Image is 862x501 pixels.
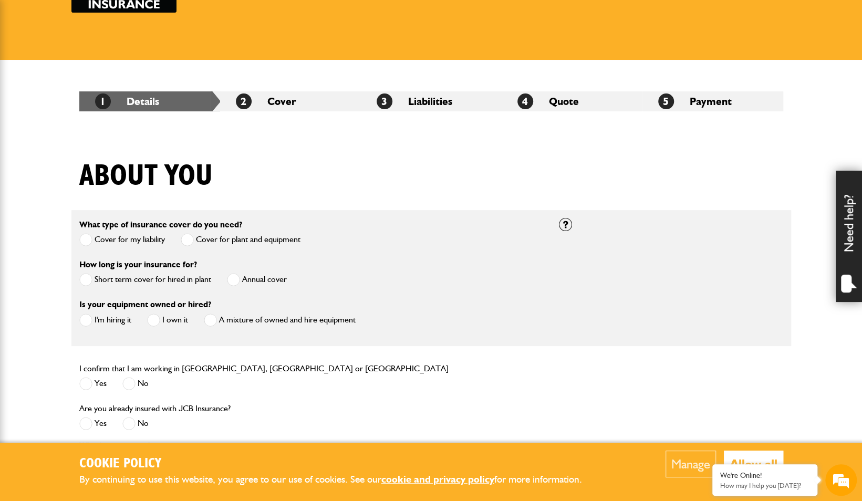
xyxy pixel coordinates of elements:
[181,233,300,246] label: Cover for plant and equipment
[227,273,287,286] label: Annual cover
[381,473,494,485] a: cookie and privacy policy
[79,159,213,194] h1: About you
[79,273,211,286] label: Short term cover for hired in plant
[122,417,149,430] label: No
[666,451,716,477] button: Manage
[502,91,642,111] li: Quote
[361,91,502,111] li: Liabilities
[122,377,149,390] label: No
[517,93,533,109] span: 4
[79,260,197,269] label: How long is your insurance for?
[658,93,674,109] span: 5
[836,171,862,302] div: Need help?
[79,472,599,488] p: By continuing to use this website, you agree to our use of cookies. See our for more information.
[79,91,220,111] li: Details
[147,314,188,327] label: I own it
[236,93,252,109] span: 2
[724,451,783,477] button: Allow all
[79,233,165,246] label: Cover for my liability
[95,93,111,109] span: 1
[720,482,809,489] p: How may I help you today?
[79,377,107,390] label: Yes
[220,91,361,111] li: Cover
[79,404,231,413] label: Are you already insured with JCB Insurance?
[79,417,107,430] label: Yes
[377,93,392,109] span: 3
[79,221,242,229] label: What type of insurance cover do you need?
[642,91,783,111] li: Payment
[79,364,449,373] label: I confirm that I am working in [GEOGRAPHIC_DATA], [GEOGRAPHIC_DATA] or [GEOGRAPHIC_DATA]
[79,442,543,450] p: What's your name?
[79,314,131,327] label: I'm hiring it
[720,471,809,480] div: We're Online!
[79,300,211,309] label: Is your equipment owned or hired?
[79,456,599,472] h2: Cookie Policy
[204,314,356,327] label: A mixture of owned and hire equipment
